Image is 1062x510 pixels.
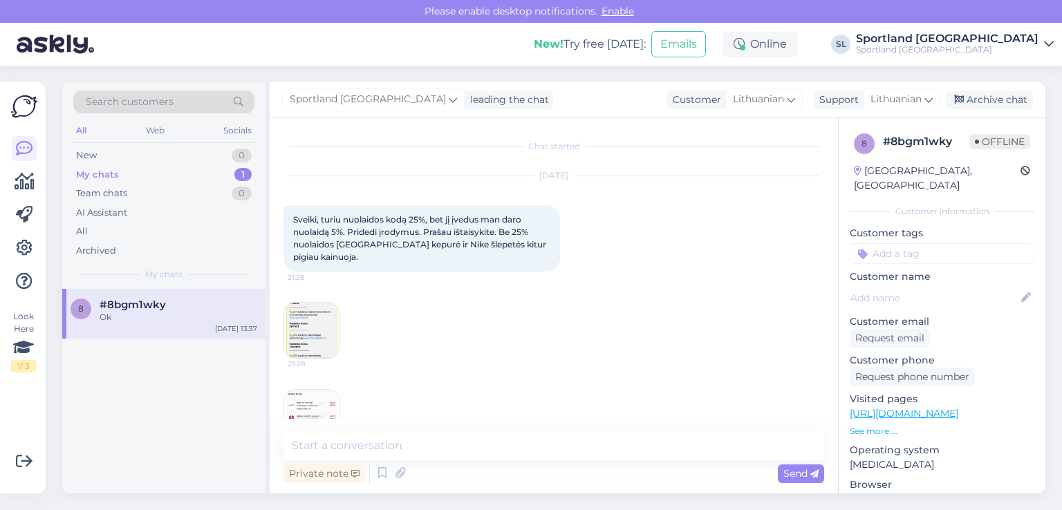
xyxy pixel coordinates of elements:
[814,93,859,107] div: Support
[221,122,254,140] div: Socials
[293,214,548,262] span: Sveiki, turiu nuolaidos kodą 25%, bet jį įvedus man daro nuolaidą 5%. Pridedi įrodymus. Prašau iš...
[288,359,340,369] span: 21:28
[76,244,116,258] div: Archived
[288,272,339,283] span: 21:28
[651,31,706,57] button: Emails
[850,492,1034,507] p: Chrome [TECHNICAL_ID]
[850,392,1034,406] p: Visited pages
[850,290,1018,305] input: Add name
[850,457,1034,472] p: [MEDICAL_DATA]
[11,310,36,372] div: Look Here
[850,243,1034,264] input: Add a tag
[667,93,721,107] div: Customer
[783,467,819,480] span: Send
[870,92,922,107] span: Lithuanian
[850,329,930,348] div: Request email
[76,187,127,200] div: Team chats
[883,133,969,150] div: # 8bgm1wky
[854,164,1021,193] div: [GEOGRAPHIC_DATA], [GEOGRAPHIC_DATA]
[831,35,850,54] div: SL
[534,36,646,53] div: Try free [DATE]:
[234,168,252,182] div: 1
[100,311,257,323] div: Ok
[850,226,1034,240] p: Customer tags
[76,168,119,182] div: My chats
[86,95,174,109] span: Search customers
[856,33,1038,44] div: Sportland [GEOGRAPHIC_DATA]
[76,149,97,162] div: New
[76,206,127,220] div: AI Assistant
[850,443,1034,457] p: Operating system
[11,360,36,372] div: 1 / 3
[969,134,1030,149] span: Offline
[284,390,339,445] img: Attachment
[723,32,798,57] div: Online
[215,323,257,334] div: [DATE] 13:37
[850,205,1034,218] div: Customer information
[232,149,252,162] div: 0
[465,93,549,107] div: leading the chat
[283,464,365,483] div: Private note
[850,368,975,386] div: Request phone number
[290,92,446,107] span: Sportland [GEOGRAPHIC_DATA]
[145,268,183,281] span: My chats
[850,314,1034,329] p: Customer email
[283,140,824,153] div: Chat started
[946,91,1033,109] div: Archive chat
[850,407,958,419] a: [URL][DOMAIN_NAME]
[850,353,1034,368] p: Customer phone
[850,478,1034,492] p: Browser
[100,299,166,311] span: #8bgm1wky
[143,122,167,140] div: Web
[534,37,563,50] b: New!
[850,425,1034,437] p: See more ...
[76,225,88,238] div: All
[283,169,824,182] div: [DATE]
[856,33,1054,55] a: Sportland [GEOGRAPHIC_DATA]Sportland [GEOGRAPHIC_DATA]
[850,270,1034,284] p: Customer name
[733,92,784,107] span: Lithuanian
[597,5,638,17] span: Enable
[11,93,37,120] img: Askly Logo
[861,138,867,149] span: 8
[284,303,339,358] img: Attachment
[856,44,1038,55] div: Sportland [GEOGRAPHIC_DATA]
[232,187,252,200] div: 0
[73,122,89,140] div: All
[78,303,84,314] span: 8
